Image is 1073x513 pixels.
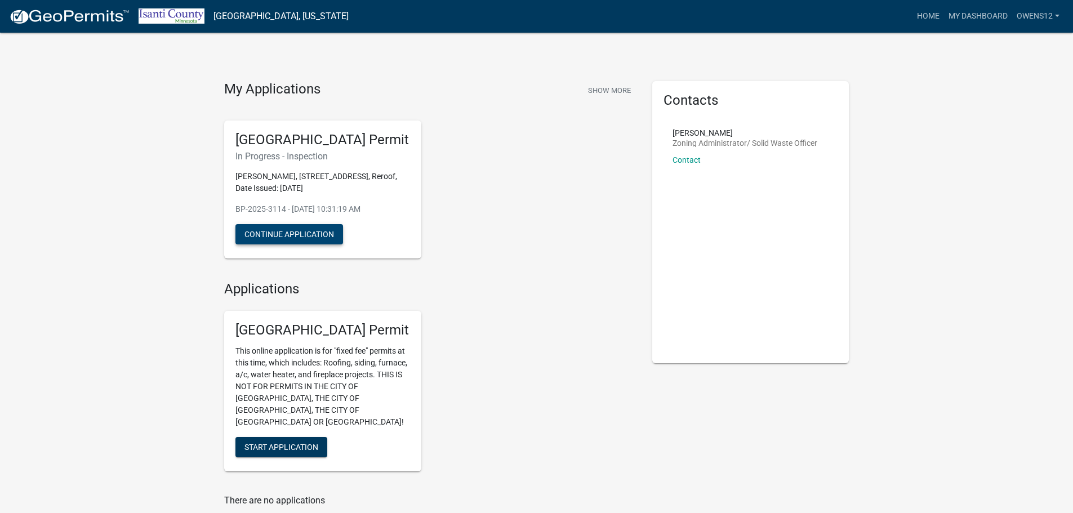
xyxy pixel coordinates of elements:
[1012,6,1064,27] a: owens12
[235,345,410,428] p: This online application is for "fixed fee" permits at this time, which includes: Roofing, siding,...
[673,139,817,147] p: Zoning Administrator/ Solid Waste Officer
[224,81,320,98] h4: My Applications
[664,92,838,109] h5: Contacts
[944,6,1012,27] a: My Dashboard
[235,322,410,338] h5: [GEOGRAPHIC_DATA] Permit
[139,8,204,24] img: Isanti County, Minnesota
[235,203,410,215] p: BP-2025-3114 - [DATE] 10:31:19 AM
[912,6,944,27] a: Home
[235,224,343,244] button: Continue Application
[235,437,327,457] button: Start Application
[224,494,635,507] p: There are no applications
[244,443,318,452] span: Start Application
[213,7,349,26] a: [GEOGRAPHIC_DATA], [US_STATE]
[224,281,635,480] wm-workflow-list-section: Applications
[673,155,701,164] a: Contact
[584,81,635,100] button: Show More
[235,151,410,162] h6: In Progress - Inspection
[235,132,410,148] h5: [GEOGRAPHIC_DATA] Permit
[224,281,635,297] h4: Applications
[235,171,410,194] p: [PERSON_NAME], [STREET_ADDRESS], Reroof, Date Issued: [DATE]
[673,129,817,137] p: [PERSON_NAME]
